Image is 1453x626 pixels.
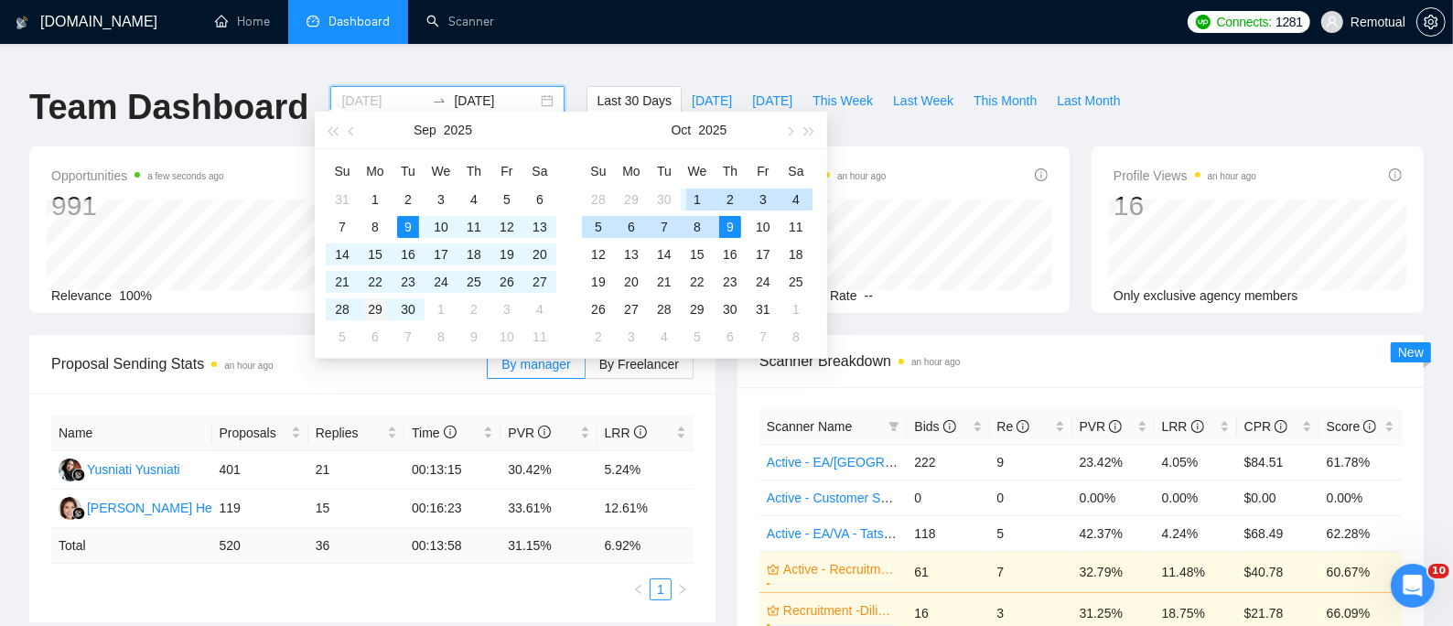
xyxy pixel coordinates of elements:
a: Active - Customer Support - Tats - U.S [767,491,985,505]
td: 2025-09-29 [615,186,648,213]
span: This Week [813,91,873,111]
div: 1 [364,189,386,210]
span: info-circle [1191,420,1204,433]
img: YY [59,459,81,481]
td: 2025-10-19 [582,268,615,296]
td: 2025-09-03 [425,186,457,213]
span: Time [412,426,456,440]
div: 9 [397,216,419,238]
div: 6 [364,326,386,348]
td: 2025-09-11 [457,213,490,241]
div: 8 [430,326,452,348]
div: 1 [430,298,452,320]
div: 7 [397,326,419,348]
span: 1281 [1275,12,1303,32]
td: 2025-10-03 [747,186,780,213]
div: 5 [331,326,353,348]
span: Re [997,419,1030,434]
td: 2025-10-06 [359,323,392,351]
td: 2025-10-21 [648,268,681,296]
span: Score [1327,419,1376,434]
td: 2025-09-12 [490,213,523,241]
div: 15 [686,243,708,265]
div: Yusniati Yusniati [87,459,180,480]
span: info-circle [943,420,956,433]
span: info-circle [1035,168,1048,181]
div: 5 [496,189,518,210]
td: 2025-09-20 [523,241,556,268]
td: 2025-09-16 [392,241,425,268]
div: 7 [653,216,675,238]
div: 10 [430,216,452,238]
div: 4 [463,189,485,210]
td: 2025-09-22 [359,268,392,296]
td: 2025-11-06 [714,323,747,351]
div: 23 [397,271,419,293]
td: 2025-09-01 [359,186,392,213]
div: 31 [331,189,353,210]
a: searchScanner [426,14,494,29]
span: 10 [1428,564,1449,578]
span: LRR [605,426,647,440]
div: 11 [529,326,551,348]
span: Scanner Breakdown [759,350,1402,372]
div: 19 [587,271,609,293]
td: 2025-10-06 [615,213,648,241]
td: 2025-09-13 [523,213,556,241]
td: 2025-09-30 [648,186,681,213]
td: 2025-09-27 [523,268,556,296]
span: -- [865,288,873,303]
a: Active - EA/VA - Tats - Worldwide [767,526,954,541]
span: Proposals [220,423,287,443]
td: 2025-11-04 [648,323,681,351]
span: Replies [316,423,383,443]
div: 30 [653,189,675,210]
div: 27 [620,298,642,320]
div: 2 [463,298,485,320]
td: 21 [308,451,404,490]
div: 28 [653,298,675,320]
th: Sa [523,156,556,186]
div: 18 [785,243,807,265]
div: 4 [529,298,551,320]
td: 2025-10-28 [648,296,681,323]
div: 21 [331,271,353,293]
div: 4 [653,326,675,348]
div: 24 [752,271,774,293]
td: 2025-10-23 [714,268,747,296]
td: 0 [907,480,989,515]
img: upwork-logo.png [1196,15,1211,29]
iframe: Intercom live chat [1391,564,1435,608]
td: 4.05% [1155,444,1237,480]
td: 5.24% [597,451,694,490]
div: 4 [785,189,807,210]
div: 29 [364,298,386,320]
span: swap-right [432,93,447,108]
span: Last Month [1057,91,1120,111]
button: 2025 [444,112,472,148]
td: 2025-10-04 [523,296,556,323]
div: 991 [51,189,224,223]
div: 21 [653,271,675,293]
input: End date [454,91,537,111]
td: 2025-09-23 [392,268,425,296]
button: This Month [963,86,1047,115]
div: 26 [587,298,609,320]
td: 2025-09-08 [359,213,392,241]
span: Connects: [1217,12,1272,32]
td: 2025-11-01 [780,296,813,323]
time: an hour ago [911,357,960,367]
span: Last Week [893,91,953,111]
span: Last 30 Days [597,91,672,111]
td: 401 [212,451,308,490]
td: 2025-11-03 [615,323,648,351]
td: 222 [907,444,989,480]
div: 20 [620,271,642,293]
div: 29 [620,189,642,210]
a: homeHome [215,14,270,29]
input: Start date [341,91,425,111]
td: 2025-10-26 [582,296,615,323]
div: 25 [785,271,807,293]
span: CPR [1244,419,1287,434]
td: 2025-10-22 [681,268,714,296]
